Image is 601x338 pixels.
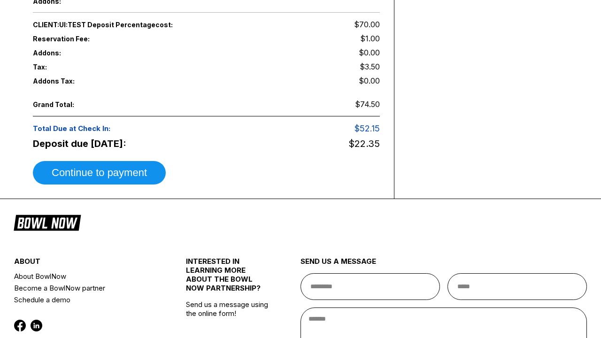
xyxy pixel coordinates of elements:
[14,257,157,270] div: about
[33,49,102,57] span: Addons:
[14,282,157,294] a: Become a BowlNow partner
[33,77,102,85] span: Addons Tax:
[33,100,102,108] span: Grand Total:
[33,35,207,43] span: Reservation Fee:
[14,294,157,306] a: Schedule a demo
[33,21,207,29] span: CLIENT:UI:TEST Deposit Percentage cost:
[33,138,207,149] span: Deposit due [DATE]:
[360,62,380,71] span: $3.50
[33,63,102,71] span: Tax:
[354,20,380,29] span: $70.00
[33,124,276,133] span: Total Due at Check In:
[348,138,380,149] span: $22.35
[360,34,380,43] span: $1.00
[354,123,380,133] span: $52.15
[14,270,157,282] a: About BowlNow
[33,161,166,184] button: Continue to payment
[359,48,380,57] span: $0.00
[186,257,272,300] div: INTERESTED IN LEARNING MORE ABOUT THE BOWL NOW PARTNERSHIP?
[300,257,587,273] div: send us a message
[355,100,380,109] span: $74.50
[359,76,380,85] span: $0.00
